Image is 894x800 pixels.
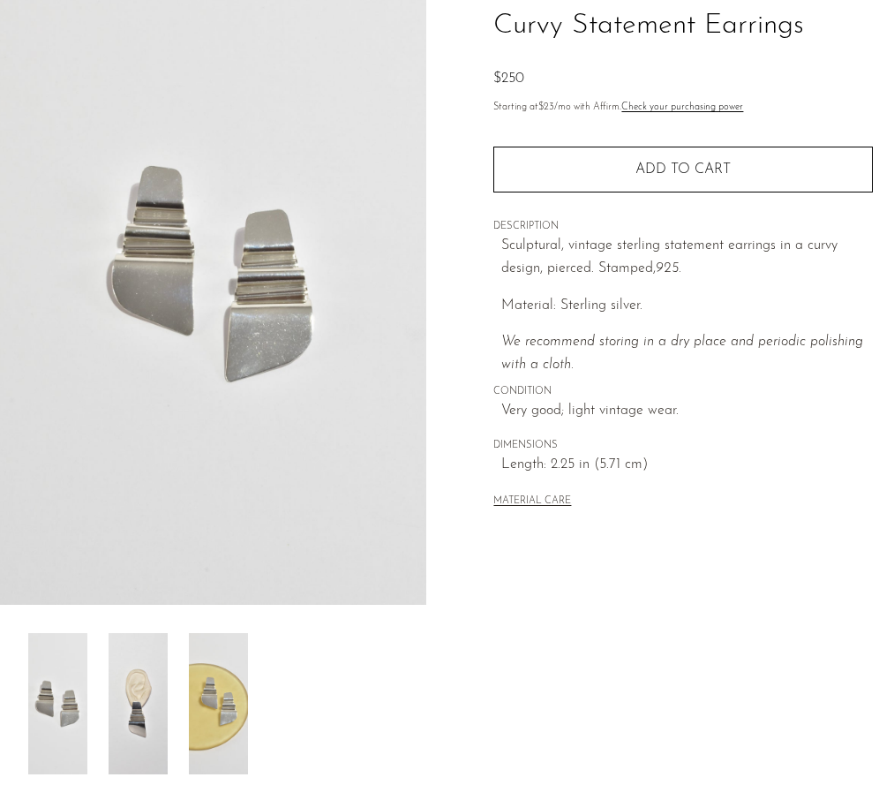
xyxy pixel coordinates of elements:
[109,633,168,774] img: Curvy Statement Earrings
[189,633,248,774] img: Curvy Statement Earrings
[501,295,873,318] p: Material: Sterling silver.
[621,102,743,112] a: Check your purchasing power - Learn more about Affirm Financing (opens in modal)
[501,235,873,280] p: Sculptural, vintage sterling statement earrings in a curvy design, pierced. Stamped,
[28,633,87,774] img: Curvy Statement Earrings
[493,4,873,49] h1: Curvy Statement Earrings
[493,219,873,235] span: DESCRIPTION
[493,384,873,400] span: CONDITION
[656,261,681,275] em: 925.
[501,335,863,372] i: We recommend storing in a dry place and periodic polishing with a cloth.
[493,495,571,509] button: MATERIAL CARE
[493,147,873,192] button: Add to cart
[493,100,873,116] p: Starting at /mo with Affirm.
[538,102,554,112] span: $23
[501,400,873,423] span: Very good; light vintage wear.
[493,72,524,86] span: $250
[493,438,873,454] span: DIMENSIONS
[501,454,873,477] span: Length: 2.25 in (5.71 cm)
[635,162,731,178] span: Add to cart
